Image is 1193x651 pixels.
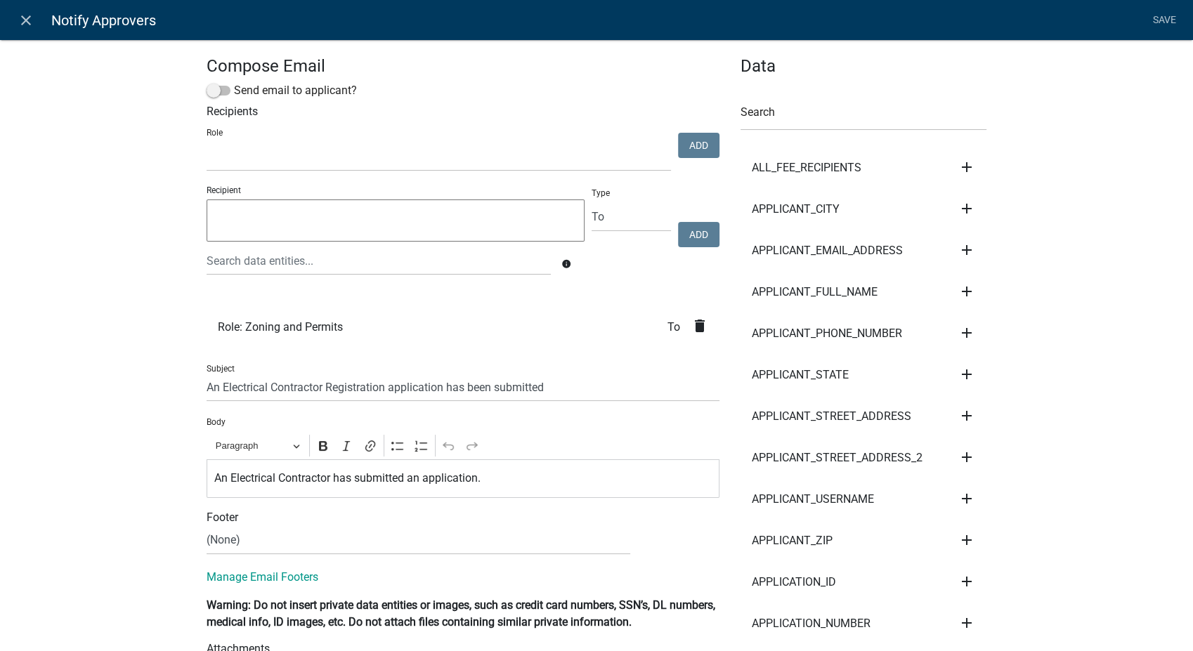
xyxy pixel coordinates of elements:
i: add [958,573,975,590]
span: APPLICANT_EMAIL_ADDRESS [752,245,903,256]
h4: Data [741,56,986,77]
label: Send email to applicant? [207,82,357,99]
i: add [958,159,975,176]
i: delete [691,317,708,334]
span: To [667,322,691,333]
h4: Compose Email [207,56,719,77]
span: Role: Zoning and Permits [218,322,343,333]
button: Paragraph, Heading [209,435,306,456]
span: ALL_FEE_RECIPIENTS [752,162,861,173]
p: Warning: Do not insert private data entities or images, such as credit card numbers, SSN’s, DL nu... [207,597,719,631]
i: info [561,259,571,269]
i: add [958,490,975,507]
i: add [958,407,975,424]
h6: Recipients [207,105,719,118]
div: Editor editing area: main. Press Alt+0 for help. [207,459,719,498]
i: add [958,242,975,258]
i: add [958,449,975,466]
p: An Electrical Contractor has submitted an application. [214,470,712,487]
i: add [958,200,975,217]
span: APPLICANT_FULL_NAME [752,287,878,298]
div: Editor toolbar [207,432,719,459]
i: close [18,12,34,29]
label: Type [592,189,610,197]
span: Paragraph [216,438,289,454]
span: APPLICATION_ID [752,577,836,588]
i: add [958,324,975,341]
label: Role [207,129,223,137]
i: add [958,614,975,631]
span: APPLICANT_STATE [752,369,849,381]
button: Add [678,133,719,158]
i: add [958,283,975,300]
span: APPLICANT_PHONE_NUMBER [752,328,902,339]
i: add [958,532,975,548]
a: Manage Email Footers [207,570,318,584]
span: APPLICANT_STREET_ADDRESS_2 [752,452,923,463]
a: Save [1147,7,1182,34]
p: Recipient [207,184,585,197]
input: Search data entities... [207,246,551,275]
span: APPLICANT_USERNAME [752,494,874,505]
span: APPLICANT_CITY [752,204,840,215]
i: add [958,366,975,383]
label: Body [207,418,226,426]
span: APPLICANT_STREET_ADDRESS [752,411,911,422]
span: APPLICATION_NUMBER [752,618,871,629]
span: APPLICANT_ZIP [752,535,833,546]
button: Add [678,222,719,247]
div: Footer [196,509,730,526]
span: Notify Approvers [51,6,156,34]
